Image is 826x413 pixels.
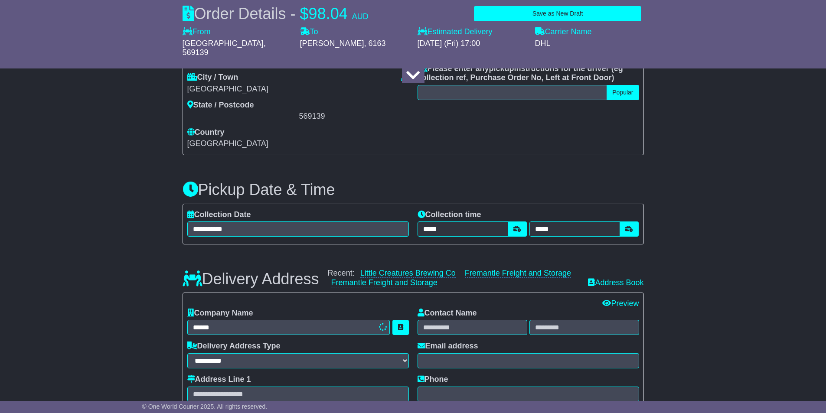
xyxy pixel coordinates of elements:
a: Little Creatures Brewing Co [360,269,456,278]
div: DHL [535,39,644,49]
label: Company Name [187,309,253,318]
a: Fremantle Freight and Storage [331,278,437,287]
div: [GEOGRAPHIC_DATA] [187,85,409,94]
label: Estimated Delivery [418,27,526,37]
h3: Pickup Date & Time [183,181,644,198]
span: 98.04 [309,5,348,23]
label: City / Town [187,73,238,82]
span: [PERSON_NAME] [300,39,364,48]
label: Contact Name [418,309,477,318]
span: , 569139 [183,39,266,57]
a: Address Book [588,278,643,287]
label: To [300,27,318,37]
label: From [183,27,211,37]
label: Address Line 1 [187,375,251,384]
label: Carrier Name [535,27,592,37]
button: Save as New Draft [474,6,641,21]
a: Preview [602,299,639,308]
div: Recent: [328,269,580,287]
a: Fremantle Freight and Storage [465,269,571,278]
span: , 6163 [364,39,386,48]
label: Delivery Address Type [187,341,281,351]
div: Order Details - [183,4,369,23]
label: Collection time [418,210,481,220]
span: © One World Courier 2025. All rights reserved. [142,403,268,410]
label: State / Postcode [187,101,254,110]
label: Country [187,128,225,137]
h3: Delivery Address [183,270,319,288]
button: Popular [607,85,639,100]
label: Email address [418,341,478,351]
label: Collection Date [187,210,251,220]
span: AUD [352,12,369,21]
span: $ [300,5,309,23]
div: 569139 [299,112,409,121]
span: [GEOGRAPHIC_DATA] [183,39,264,48]
label: Phone [418,375,448,384]
div: [DATE] (Fri) 17:00 [418,39,526,49]
span: [GEOGRAPHIC_DATA] [187,139,268,148]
